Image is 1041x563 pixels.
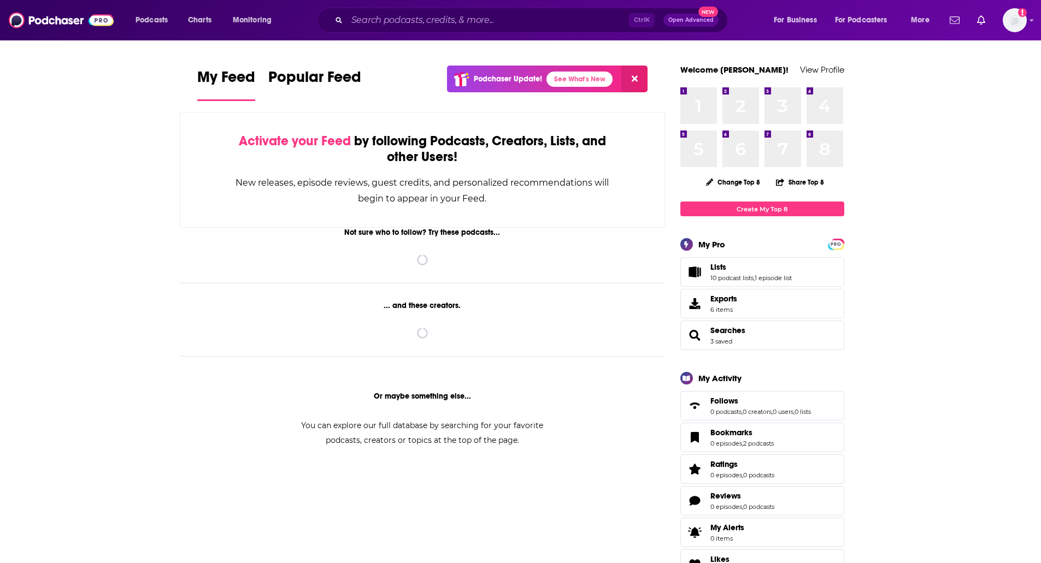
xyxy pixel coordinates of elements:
div: ... and these creators. [180,301,666,310]
span: Reviews [710,491,741,501]
a: Welcome [PERSON_NAME]! [680,64,789,75]
span: Monitoring [233,13,272,28]
div: You can explore our full database by searching for your favorite podcasts, creators or topics at ... [288,418,557,448]
a: My Alerts [680,518,844,547]
span: Podcasts [136,13,168,28]
span: , [772,408,773,416]
div: by following Podcasts, Creators, Lists, and other Users! [235,133,610,165]
button: open menu [903,11,943,29]
span: Follows [710,396,738,406]
a: Create My Top 8 [680,202,844,216]
button: Change Top 8 [699,175,767,189]
a: Searches [684,328,706,343]
a: Follows [684,398,706,413]
a: Lists [710,262,792,272]
span: 0 items [710,535,744,542]
span: Searches [680,321,844,350]
span: PRO [830,240,843,248]
a: My Feed [197,68,255,101]
span: Follows [680,391,844,420]
a: View Profile [800,64,844,75]
div: New releases, episode reviews, guest credits, and personalized recommendations will begin to appe... [235,175,610,206]
span: Activate your Feed [239,133,351,149]
span: Popular Feed [268,68,361,93]
span: , [793,408,795,416]
div: Not sure who to follow? Try these podcasts... [180,228,666,237]
span: New [698,7,718,17]
span: My Alerts [710,523,744,532]
svg: Add a profile image [1018,8,1027,17]
a: 0 podcasts [710,408,742,416]
a: Bookmarks [684,430,706,445]
span: Ratings [680,454,844,484]
span: Logged in as gabrielle.gantz [1003,8,1027,32]
span: , [742,408,743,416]
span: Bookmarks [680,423,844,452]
span: My Feed [197,68,255,93]
a: Reviews [684,493,706,508]
a: Show notifications dropdown [973,11,990,29]
button: open menu [828,11,903,29]
span: Charts [188,13,211,28]
a: 0 users [773,408,793,416]
button: Show profile menu [1003,8,1027,32]
a: Exports [680,289,844,318]
span: , [742,471,743,479]
span: My Alerts [684,525,706,540]
a: 0 episodes [710,440,742,447]
div: My Pro [698,239,725,250]
span: , [742,440,743,447]
span: For Podcasters [835,13,887,28]
a: Bookmarks [710,428,774,437]
a: 0 podcasts [743,471,774,479]
a: 0 episodes [710,471,742,479]
a: Lists [684,264,706,280]
div: Or maybe something else... [180,392,666,401]
span: Reviews [680,486,844,515]
a: 2 podcasts [743,440,774,447]
a: Show notifications dropdown [945,11,964,29]
a: Searches [710,325,745,335]
span: For Business [774,13,817,28]
a: 0 creators [743,408,772,416]
span: Exports [710,294,737,304]
span: 6 items [710,306,737,313]
img: User Profile [1003,8,1027,32]
a: 0 podcasts [743,503,774,511]
span: Lists [710,262,726,272]
a: PRO [830,240,843,248]
button: open menu [225,11,286,29]
a: 0 episodes [710,503,742,511]
button: Open AdvancedNew [663,14,719,27]
a: Charts [181,11,218,29]
a: 0 lists [795,408,811,416]
span: Open Advanced [668,17,714,23]
a: See What's New [546,72,613,87]
a: Popular Feed [268,68,361,101]
a: Ratings [684,461,706,477]
button: Share Top 8 [775,171,825,193]
span: More [911,13,930,28]
a: 3 saved [710,337,732,345]
img: Podchaser - Follow, Share and Rate Podcasts [9,10,114,31]
a: 1 episode list [755,274,792,282]
button: open menu [766,11,831,29]
div: My Activity [698,373,742,383]
a: Ratings [710,459,774,469]
a: 10 podcast lists [710,274,754,282]
span: Lists [680,257,844,287]
span: Ctrl K [629,13,655,27]
a: Follows [710,396,811,406]
input: Search podcasts, credits, & more... [347,11,629,29]
span: , [754,274,755,282]
div: Search podcasts, credits, & more... [327,8,738,33]
span: , [742,503,743,511]
span: Exports [684,296,706,311]
a: Reviews [710,491,774,501]
span: Bookmarks [710,428,752,437]
span: Ratings [710,459,738,469]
